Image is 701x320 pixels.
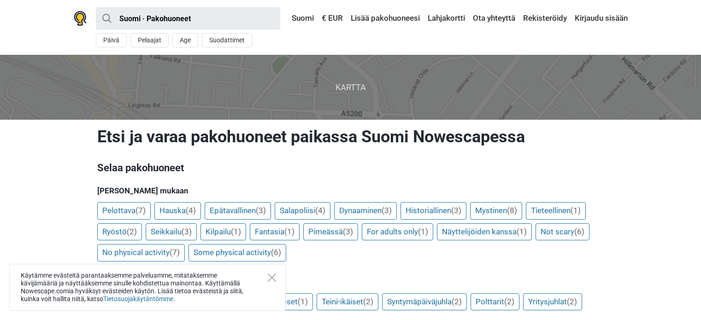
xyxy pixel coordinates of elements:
a: Dynaaminen(3) [334,202,397,220]
span: (7) [170,248,180,257]
a: Ota yhteyttä [471,10,518,27]
a: € EUR [319,10,345,27]
button: Close [268,273,276,282]
a: Kirjaudu sisään [572,10,628,27]
a: Kilpailu(1) [200,223,246,241]
a: Historiallinen(3) [401,202,466,220]
h5: Tapahtuman ja pelaajatyyppien mukaan [97,277,604,286]
button: Age [172,33,198,47]
a: Tieteellinen(1) [526,202,586,220]
span: (1) [231,227,241,236]
a: Teini-ikäiset(2) [317,293,378,311]
img: Nowescape logo [74,11,87,26]
a: Näyttelijöiden kanssa(1) [437,223,532,241]
img: Suomi [285,15,292,22]
a: Salapoliisi(4) [275,202,330,220]
a: Lisää pakohuoneesi [348,10,422,27]
span: (3) [382,206,392,215]
a: Some physical activity(6) [189,244,286,262]
span: (4) [186,206,196,215]
button: Päivä [96,33,127,47]
span: (6) [271,248,281,257]
a: Syntymäpäiväjuhla(2) [382,293,467,311]
span: (1) [517,227,527,236]
a: Fantasia(1) [250,223,300,241]
a: Ryöstö(2) [97,223,142,241]
span: (2) [504,297,514,306]
a: Lapset(1) [269,293,313,311]
h1: Etsi ja varaa pakohuoneet paikassa Suomi Nowescapessa [97,127,604,147]
a: Mystinen(8) [470,202,522,220]
span: (2) [567,297,577,306]
h3: Selaa pakohuoneet [97,161,604,175]
a: Suomi [283,10,316,27]
input: kokeile “London” [96,7,280,29]
span: (1) [418,227,428,236]
a: No physical activity(7) [97,244,185,262]
span: (2) [452,297,462,306]
a: Hauska(4) [154,202,201,220]
a: Seikkailu(3) [146,223,197,241]
a: Pimeässä(3) [303,223,358,241]
button: Pelaajat [130,33,169,47]
span: (3) [256,206,266,215]
span: (1) [571,206,581,215]
span: (3) [182,227,192,236]
a: Rekisteröidy [521,10,569,27]
span: (4) [315,206,325,215]
a: Lahjakortti [425,10,467,27]
span: (8) [507,206,517,215]
span: (3) [343,227,353,236]
a: Not scary(6) [536,223,589,241]
span: (1) [298,297,308,306]
a: Tietosuojakäytäntömme [103,295,173,303]
span: (6) [574,227,584,236]
h5: [PERSON_NAME] mukaan [97,186,604,195]
span: (2) [127,227,137,236]
span: (1) [284,227,295,236]
span: (2) [363,297,373,306]
button: Suodattimet [202,33,252,47]
a: Yritysjuhlat(2) [523,293,582,311]
a: Epätavallinen(3) [205,202,271,220]
a: For adults only(1) [362,223,433,241]
a: Polttarit(2) [471,293,519,311]
a: Pelottava(7) [97,202,151,220]
span: (3) [451,206,461,215]
span: (7) [135,206,146,215]
div: Käytämme evästeitä parantaaksemme palveluamme, mitataksemme kävijämääriä ja näyttääksemme sinulle... [9,264,286,311]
